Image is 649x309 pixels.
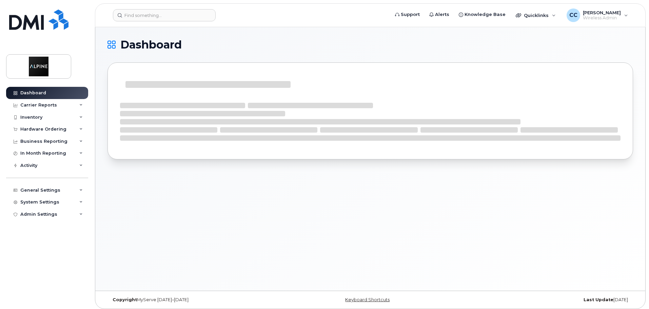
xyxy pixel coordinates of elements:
span: Dashboard [120,40,182,50]
strong: Last Update [584,297,613,302]
strong: Copyright [113,297,137,302]
div: [DATE] [458,297,633,303]
div: MyServe [DATE]–[DATE] [107,297,283,303]
a: Keyboard Shortcuts [345,297,390,302]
